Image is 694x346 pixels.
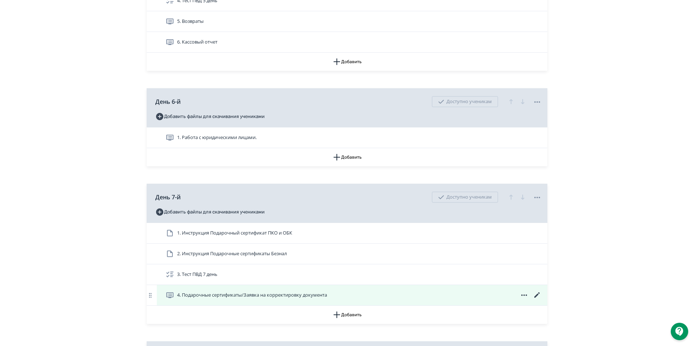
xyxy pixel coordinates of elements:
span: 4. Подарочные сертификаты/Заявка на корректировку документа [177,292,327,299]
button: Добавить [147,306,547,324]
button: Добавить [147,148,547,166]
div: 1. Работа с юридическими лицами. [147,127,547,148]
div: 4. Подарочные сертификаты/Заявка на корректировку документа [147,285,547,306]
div: 6. Кассовый отчет [147,32,547,53]
span: 2. Инструкция Подарочные сертификаты Безнал [177,250,287,257]
div: 3. Тест ПВД 7 день [147,264,547,285]
button: Добавить [147,53,547,71]
span: День 7-й [155,193,181,202]
span: 5. Возвраты [177,18,204,25]
div: Доступно ученикам [432,96,498,107]
span: 3. Тест ПВД 7 день [177,271,217,278]
button: Добавить файлы для скачивания учениками [155,206,265,218]
span: 1. Работа с юридическими лицами. [177,134,257,141]
span: 6. Кассовый отчет [177,38,217,46]
div: 1. Инструкция Подарочный сертификат ПКО и ОБК [147,223,547,244]
span: День 6-й [155,97,181,106]
div: 5. Возвраты [147,11,547,32]
div: Доступно ученикам [432,192,498,203]
div: 2. Инструкция Подарочные сертификаты Безнал [147,244,547,264]
button: Добавить файлы для скачивания учениками [155,111,265,122]
span: 1. Инструкция Подарочный сертификат ПКО и ОБК [177,229,292,237]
